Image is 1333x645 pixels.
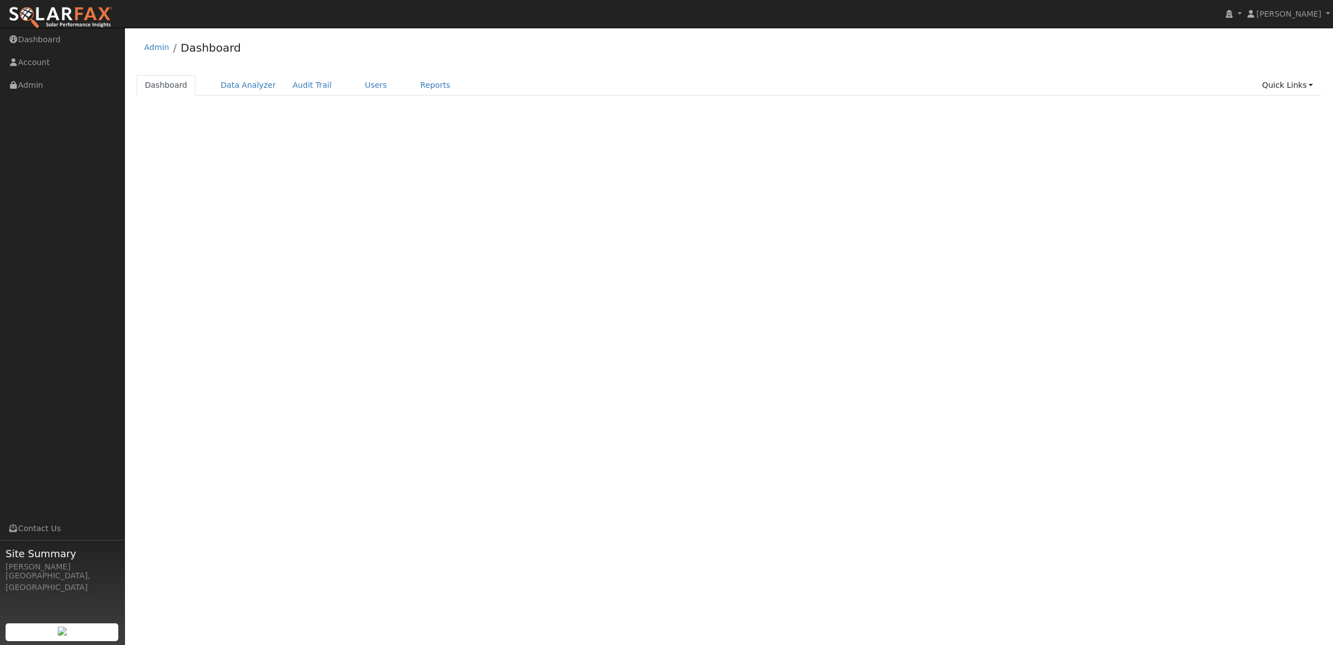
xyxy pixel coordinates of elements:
[58,627,67,636] img: retrieve
[357,75,395,96] a: Users
[1254,75,1321,96] a: Quick Links
[137,75,196,96] a: Dashboard
[412,75,459,96] a: Reports
[181,41,241,54] a: Dashboard
[1256,9,1321,18] span: [PERSON_NAME]
[6,570,119,593] div: [GEOGRAPHIC_DATA], [GEOGRAPHIC_DATA]
[8,6,113,29] img: SolarFax
[6,546,119,561] span: Site Summary
[284,75,340,96] a: Audit Trail
[144,43,169,52] a: Admin
[212,75,284,96] a: Data Analyzer
[6,561,119,573] div: [PERSON_NAME]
